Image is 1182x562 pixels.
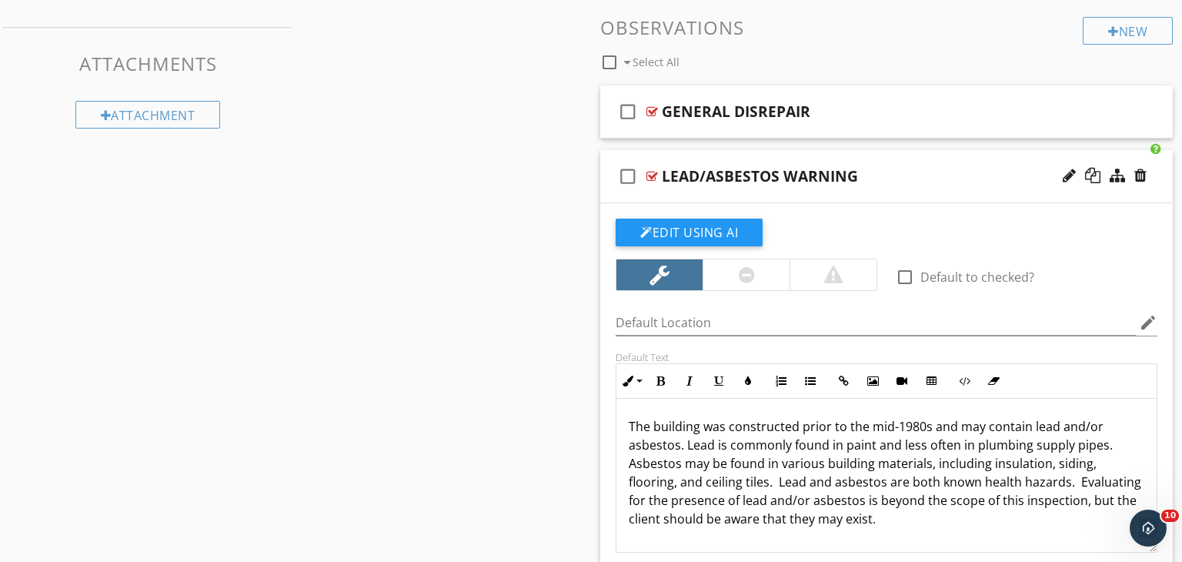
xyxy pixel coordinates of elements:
[675,366,704,396] button: Italic (Ctrl+I)
[1161,510,1179,522] span: 10
[662,167,858,186] div: LEAD/ASBESTOS WARNING
[704,366,733,396] button: Underline (Ctrl+U)
[920,269,1034,285] label: Default to checked?
[75,101,221,129] div: Attachment
[616,310,1136,336] input: Default Location
[616,219,763,246] button: Edit Using AI
[1139,313,1157,332] i: edit
[950,366,979,396] button: Code View
[616,351,1157,363] div: Default Text
[766,366,796,396] button: Ordered List
[1130,510,1167,547] iframe: Intercom live chat
[829,366,858,396] button: Insert Link (Ctrl+K)
[600,17,1173,38] h3: Observations
[616,93,640,130] i: check_box_outline_blank
[979,366,1008,396] button: Clear Formatting
[633,55,679,69] span: Select All
[646,366,675,396] button: Bold (Ctrl+B)
[1083,17,1173,45] div: New
[858,366,887,396] button: Insert Image (Ctrl+P)
[616,366,646,396] button: Inline Style
[796,366,825,396] button: Unordered List
[733,366,763,396] button: Colors
[616,158,640,195] i: check_box_outline_blank
[629,417,1144,528] p: The building was constructed prior to the mid-1980s and may contain lead and/or asbestos. Lead is...
[662,102,810,121] div: GENERAL DISREPAIR
[917,366,946,396] button: Insert Table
